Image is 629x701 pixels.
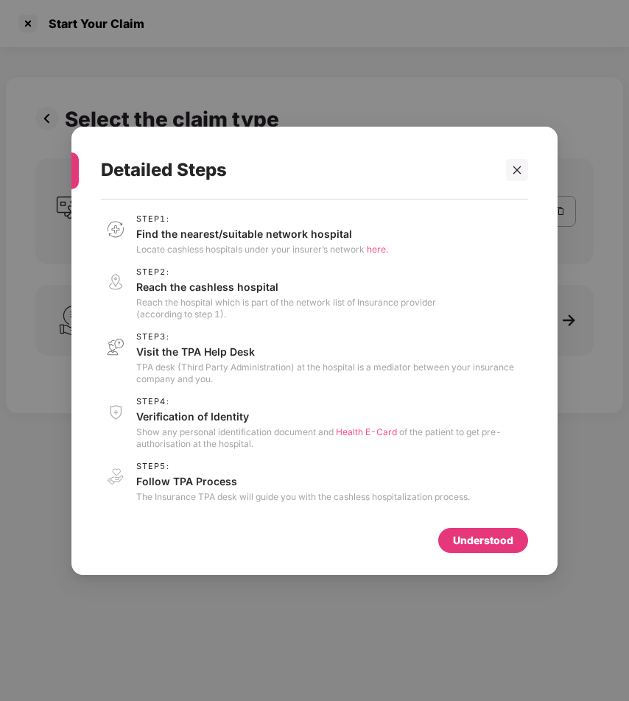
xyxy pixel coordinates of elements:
[136,409,528,423] p: Verification of Identity
[367,243,388,254] span: here.
[136,267,436,276] span: Step 2 :
[136,461,470,471] span: Step 5 :
[101,396,130,426] img: svg+xml;base64,PHN2ZyB3aWR0aD0iNDAiIGhlaWdodD0iNDEiIHZpZXdCb3g9IjAgMCA0MCA0MSIgZmlsbD0ibm9uZSIgeG...
[136,214,388,223] span: Step 1 :
[136,396,528,406] span: Step 4 :
[101,267,130,297] img: svg+xml;base64,PHN2ZyB3aWR0aD0iNDAiIGhlaWdodD0iNDEiIHZpZXdCb3g9IjAgMCA0MCA0MSIgZmlsbD0ibm9uZSIgeG...
[101,214,130,244] img: svg+xml;base64,PHN2ZyB3aWR0aD0iNDAiIGhlaWdodD0iNDEiIHZpZXdCb3g9IjAgMCA0MCA0MSIgZmlsbD0ibm9uZSIgeG...
[136,490,470,502] p: The Insurance TPA desk will guide you with the cashless hospitalization process.
[136,344,528,358] p: Visit the TPA Help Desk
[136,279,436,293] p: Reach the cashless hospital
[101,461,130,491] img: svg+xml;base64,PHN2ZyB3aWR0aD0iNDAiIGhlaWdodD0iNDEiIHZpZXdCb3g9IjAgMCA0MCA0MSIgZmlsbD0ibm9uZSIgeG...
[136,331,528,341] span: Step 3 :
[101,331,130,362] img: svg+xml;base64,PHN2ZyB3aWR0aD0iNDAiIGhlaWdodD0iNDEiIHZpZXdCb3g9IjAgMCA0MCA0MSIgZmlsbD0ibm9uZSIgeG...
[136,296,436,320] p: Reach the hospital which is part of the network list of Insurance provider (according to step 1).
[136,361,528,384] p: TPA desk (Third Party Administration) at the hospital is a mediator between your insurance compan...
[336,426,397,437] span: Health E-Card
[136,226,388,240] p: Find the nearest/suitable network hospital
[101,141,493,199] div: Detailed Steps
[136,243,388,255] p: Locate cashless hospitals under your insurer’s network
[512,164,522,175] span: close
[136,426,528,449] p: Show any personal identification document and of the patient to get pre-authorisation at the hosp...
[136,473,470,487] p: Follow TPA Process
[453,532,513,548] div: Understood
